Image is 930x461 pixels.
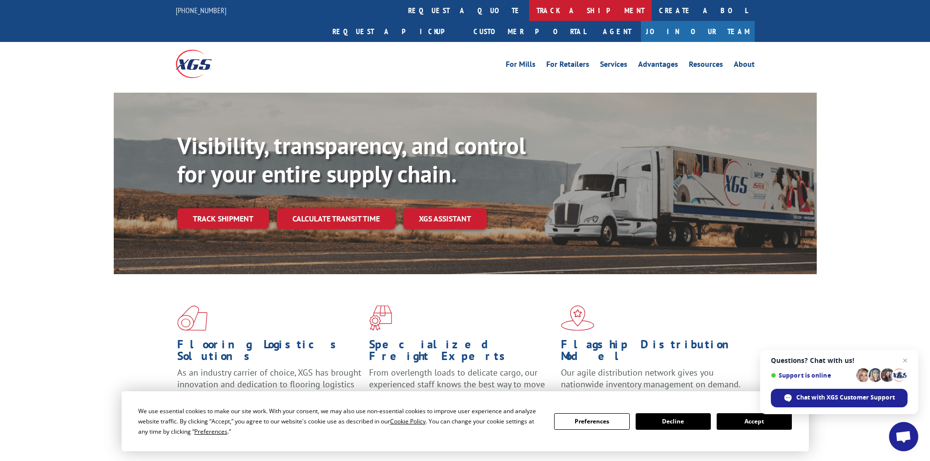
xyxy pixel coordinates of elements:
[176,5,227,15] a: [PHONE_NUMBER]
[369,305,392,331] img: xgs-icon-focused-on-flooring-red
[177,208,269,229] a: Track shipment
[138,406,542,437] div: We use essential cookies to make our site work. With your consent, we may also use non-essential ...
[390,417,426,425] span: Cookie Policy
[325,21,466,42] a: Request a pickup
[177,367,361,401] span: As an industry carrier of choice, XGS has brought innovation and dedication to flooring logistics...
[194,427,227,436] span: Preferences
[636,413,711,430] button: Decline
[796,393,895,402] span: Chat with XGS Customer Support
[177,130,526,189] b: Visibility, transparency, and control for your entire supply chain.
[177,339,362,367] h1: Flooring Logistics Solutions
[689,60,723,71] a: Resources
[600,60,627,71] a: Services
[466,21,593,42] a: Customer Portal
[717,413,792,430] button: Accept
[889,422,918,451] div: Open chat
[899,355,911,366] span: Close chat
[771,372,853,379] span: Support is online
[506,60,536,71] a: For Mills
[561,367,741,390] span: Our agile distribution network gives you nationwide inventory management on demand.
[734,60,755,71] a: About
[277,208,395,229] a: Calculate transit time
[369,367,554,410] p: From overlength loads to delicate cargo, our experienced staff knows the best way to move your fr...
[771,389,908,407] div: Chat with XGS Customer Support
[554,413,629,430] button: Preferences
[177,305,207,331] img: xgs-icon-total-supply-chain-intelligence-red
[122,391,809,451] div: Cookie Consent Prompt
[771,357,908,364] span: Questions? Chat with us!
[561,339,745,367] h1: Flagship Distribution Model
[593,21,641,42] a: Agent
[561,305,595,331] img: xgs-icon-flagship-distribution-model-red
[638,60,678,71] a: Advantages
[403,208,487,229] a: XGS ASSISTANT
[369,339,554,367] h1: Specialized Freight Experts
[641,21,755,42] a: Join Our Team
[546,60,589,71] a: For Retailers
